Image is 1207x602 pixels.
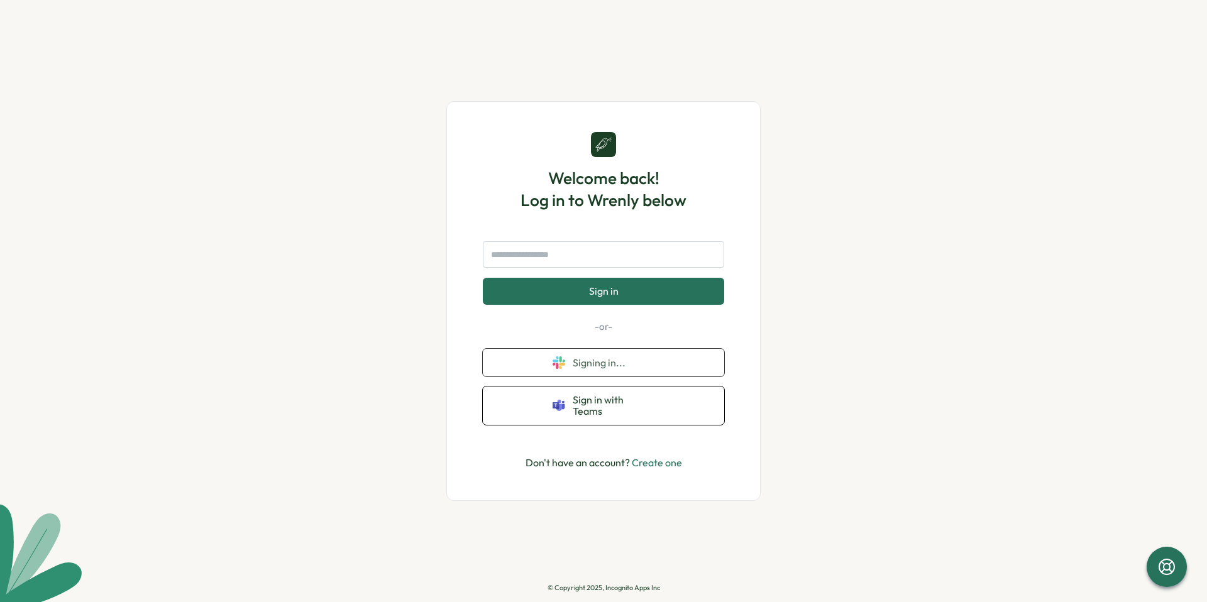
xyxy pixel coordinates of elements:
[548,584,660,592] p: © Copyright 2025, Incognito Apps Inc
[632,456,682,469] a: Create one
[573,394,654,417] span: Sign in with Teams
[573,357,654,368] span: Signing in...
[483,278,724,304] button: Sign in
[521,167,686,211] h1: Welcome back! Log in to Wrenly below
[483,320,724,334] p: -or-
[589,285,619,297] span: Sign in
[483,386,724,425] button: Sign in with Teams
[483,349,724,376] button: Signing in...
[526,455,682,471] p: Don't have an account?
